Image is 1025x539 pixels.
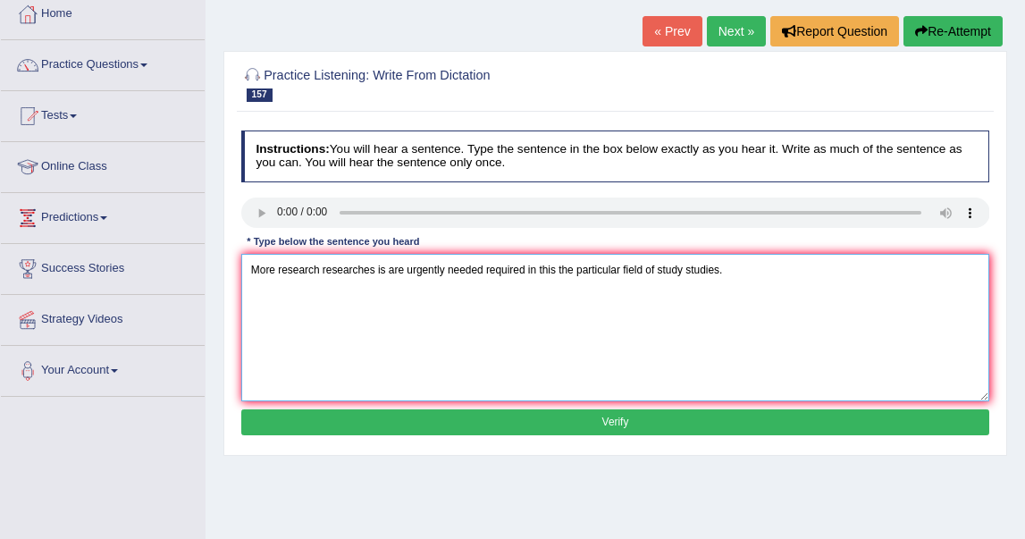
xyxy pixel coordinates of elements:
[241,64,705,102] h2: Practice Listening: Write From Dictation
[1,193,205,238] a: Predictions
[256,142,329,156] b: Instructions:
[247,88,273,102] span: 157
[1,91,205,136] a: Tests
[241,235,425,250] div: * Type below the sentence you heard
[770,16,899,46] button: Report Question
[1,40,205,85] a: Practice Questions
[1,244,205,289] a: Success Stories
[903,16,1003,46] button: Re-Attempt
[1,142,205,187] a: Online Class
[707,16,766,46] a: Next »
[1,346,205,391] a: Your Account
[643,16,702,46] a: « Prev
[241,131,990,181] h4: You will hear a sentence. Type the sentence in the box below exactly as you hear it. Write as muc...
[241,409,990,435] button: Verify
[1,295,205,340] a: Strategy Videos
